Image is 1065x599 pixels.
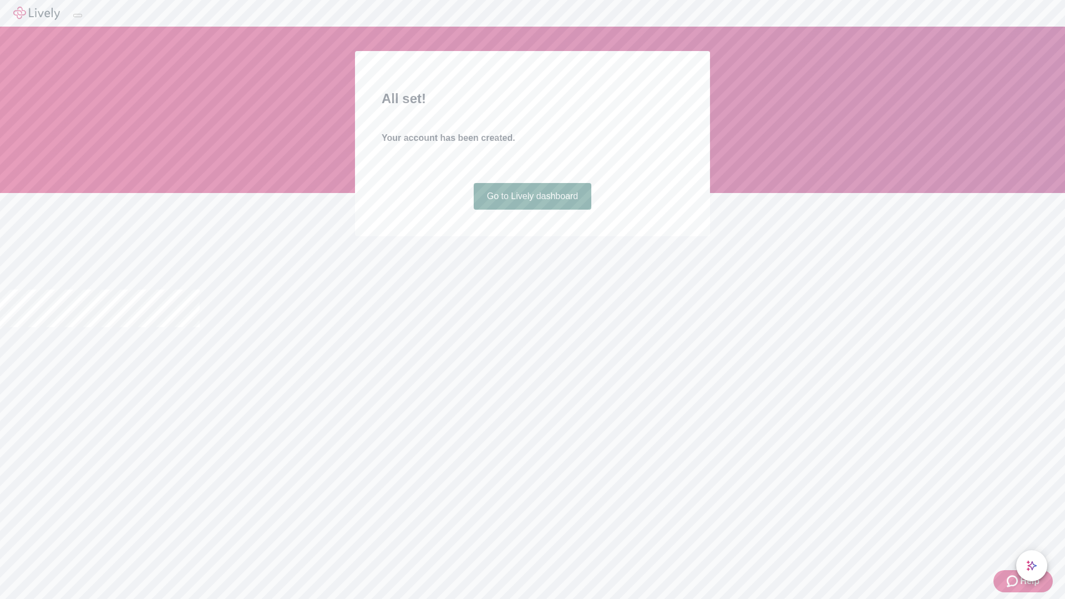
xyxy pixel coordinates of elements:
[382,89,683,109] h2: All set!
[1007,575,1020,588] svg: Zendesk support icon
[1016,550,1047,581] button: chat
[1020,575,1039,588] span: Help
[382,131,683,145] h4: Your account has been created.
[993,570,1053,592] button: Zendesk support iconHelp
[1026,560,1037,571] svg: Lively AI Assistant
[73,14,82,17] button: Log out
[13,7,60,20] img: Lively
[474,183,592,210] a: Go to Lively dashboard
